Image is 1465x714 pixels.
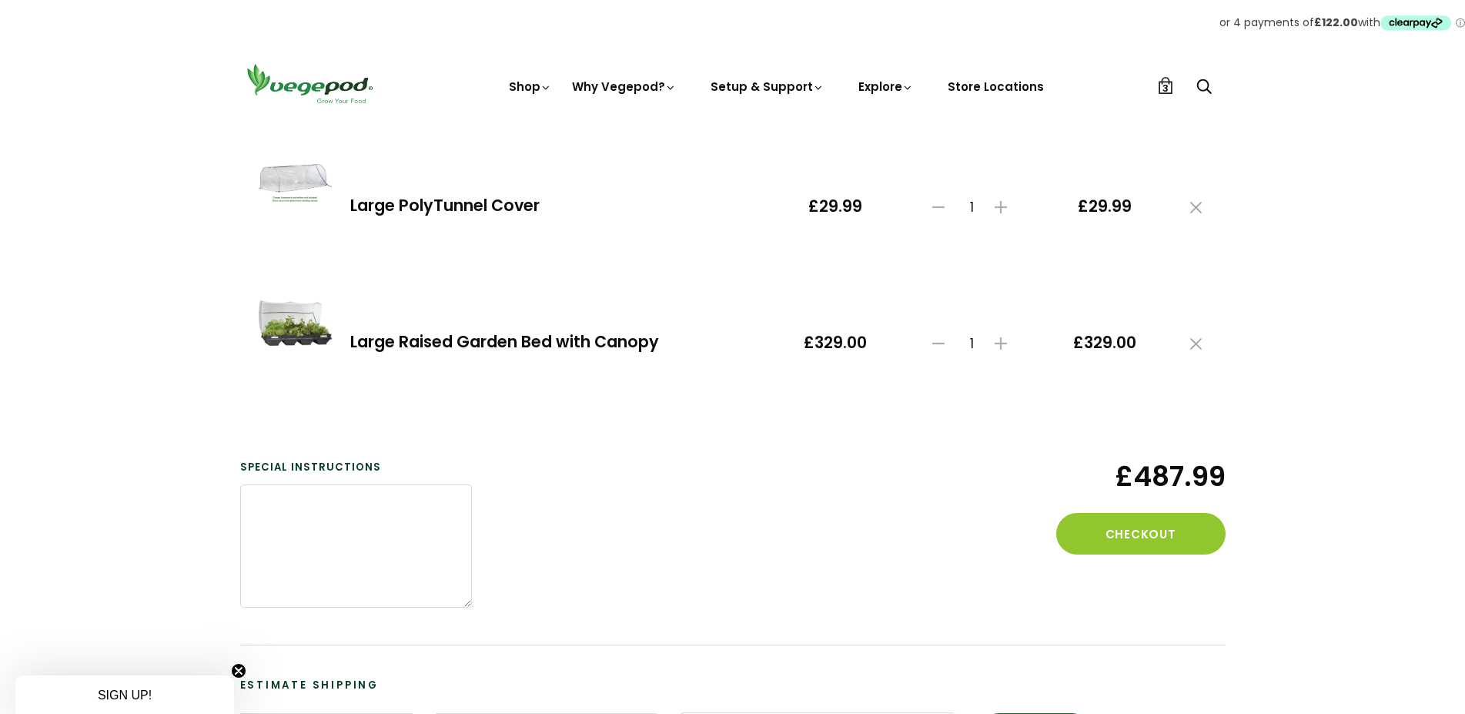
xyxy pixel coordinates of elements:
a: Search [1196,79,1212,96]
a: Setup & Support [711,79,824,95]
a: Explore [858,79,914,95]
button: Close teaser [231,663,246,679]
img: Vegepod [240,62,379,106]
a: Store Locations [948,79,1044,95]
a: 3 [1157,77,1174,94]
span: £487.99 [993,460,1225,493]
a: Why Vegepod? [572,79,677,95]
a: Large PolyTunnel Cover [350,194,540,216]
span: SIGN UP! [98,689,152,702]
span: £29.99 [1062,197,1148,216]
div: SIGN UP!Close teaser [15,675,234,714]
img: Large PolyTunnel Cover [259,164,332,202]
span: £29.99 [792,197,878,216]
button: Checkout [1056,513,1226,555]
span: £329.00 [1062,334,1148,353]
img: Large Raised Garden Bed with Canopy [259,300,332,346]
span: 1 [953,336,990,351]
a: Shop [509,79,552,95]
a: Large Raised Garden Bed with Canopy [350,330,659,353]
span: 3 [1162,81,1169,96]
span: 1 [953,199,990,215]
h3: Estimate Shipping [240,678,1226,693]
label: Special instructions [240,460,472,475]
span: £329.00 [792,334,878,353]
